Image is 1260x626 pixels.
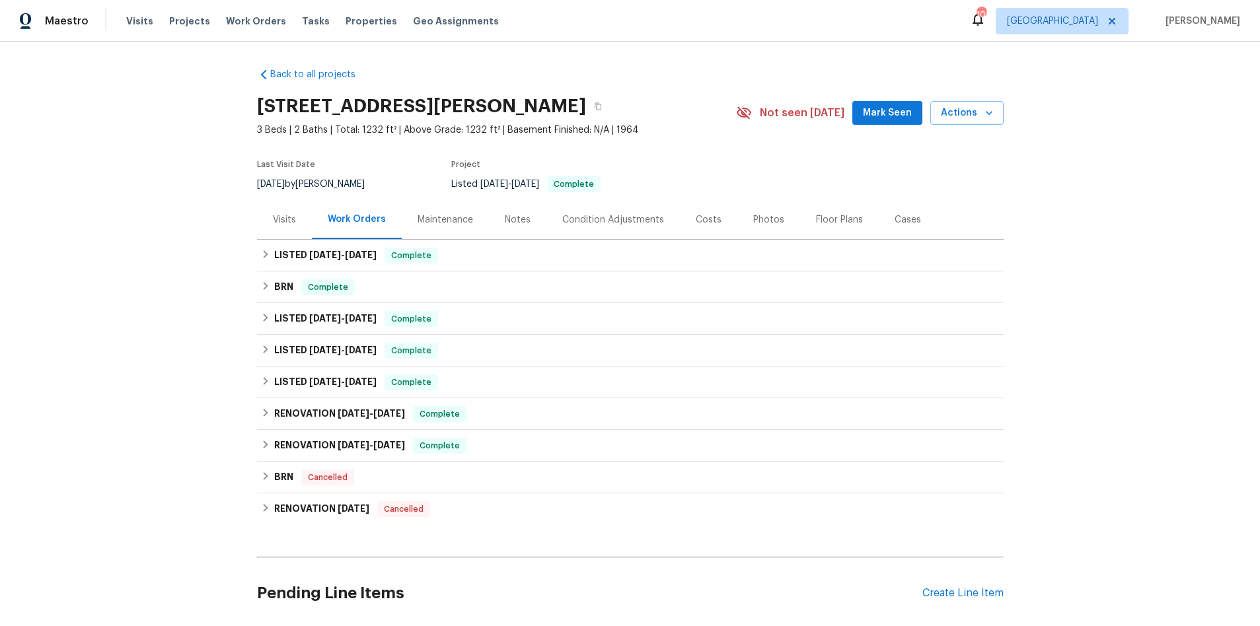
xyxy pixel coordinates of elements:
[345,345,377,355] span: [DATE]
[274,248,377,263] h6: LISTED
[451,160,480,168] span: Project
[226,15,286,28] span: Work Orders
[169,15,210,28] span: Projects
[480,180,508,189] span: [DATE]
[126,15,153,28] span: Visits
[45,15,89,28] span: Maestro
[863,105,912,122] span: Mark Seen
[346,15,397,28] span: Properties
[413,15,499,28] span: Geo Assignments
[338,440,405,450] span: -
[548,180,599,188] span: Complete
[257,180,285,189] span: [DATE]
[1007,15,1098,28] span: [GEOGRAPHIC_DATA]
[345,314,377,323] span: [DATE]
[274,311,377,327] h6: LISTED
[274,406,405,422] h6: RENOVATION
[274,279,293,295] h6: BRN
[760,106,844,120] span: Not seen [DATE]
[257,123,736,137] span: 3 Beds | 2 Baths | Total: 1232 ft² | Above Grade: 1232 ft² | Basement Finished: N/A | 1964
[386,249,437,262] span: Complete
[257,271,1004,303] div: BRN Complete
[386,376,437,389] span: Complete
[338,409,369,418] span: [DATE]
[274,374,377,390] h6: LISTED
[941,105,993,122] span: Actions
[309,314,341,323] span: [DATE]
[257,303,1004,335] div: LISTED [DATE]-[DATE]Complete
[257,493,1004,525] div: RENOVATION [DATE]Cancelled
[373,440,405,450] span: [DATE]
[309,377,341,386] span: [DATE]
[345,250,377,260] span: [DATE]
[257,563,922,624] h2: Pending Line Items
[753,213,784,226] div: Photos
[386,312,437,326] span: Complete
[257,398,1004,430] div: RENOVATION [DATE]-[DATE]Complete
[562,213,664,226] div: Condition Adjustments
[257,335,1004,366] div: LISTED [DATE]-[DATE]Complete
[345,377,377,386] span: [DATE]
[257,430,1004,462] div: RENOVATION [DATE]-[DATE]Complete
[977,8,986,21] div: 108
[257,462,1004,493] div: BRN Cancelled
[338,504,369,513] span: [DATE]
[328,213,386,226] div: Work Orders
[273,213,296,226] div: Visits
[505,213,531,226] div: Notes
[895,213,921,226] div: Cases
[1160,15,1240,28] span: [PERSON_NAME]
[930,101,1004,125] button: Actions
[274,438,405,454] h6: RENOVATION
[303,471,353,484] span: Cancelled
[414,407,465,421] span: Complete
[480,180,539,189] span: -
[309,345,377,355] span: -
[309,345,341,355] span: [DATE]
[309,377,377,386] span: -
[386,344,437,357] span: Complete
[309,314,377,323] span: -
[309,250,377,260] span: -
[274,343,377,359] h6: LISTED
[257,176,381,192] div: by [PERSON_NAME]
[852,101,922,125] button: Mark Seen
[302,17,330,26] span: Tasks
[338,440,369,450] span: [DATE]
[414,439,465,452] span: Complete
[257,240,1004,271] div: LISTED [DATE]-[DATE]Complete
[257,68,384,81] a: Back to all projects
[696,213,722,226] div: Costs
[586,94,610,118] button: Copy Address
[451,180,601,189] span: Listed
[303,281,353,294] span: Complete
[274,501,369,517] h6: RENOVATION
[511,180,539,189] span: [DATE]
[922,587,1004,600] div: Create Line Item
[373,409,405,418] span: [DATE]
[274,470,293,485] h6: BRN
[379,503,429,516] span: Cancelled
[418,213,473,226] div: Maintenance
[257,366,1004,398] div: LISTED [DATE]-[DATE]Complete
[338,409,405,418] span: -
[257,160,315,168] span: Last Visit Date
[257,100,586,113] h2: [STREET_ADDRESS][PERSON_NAME]
[816,213,863,226] div: Floor Plans
[309,250,341,260] span: [DATE]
